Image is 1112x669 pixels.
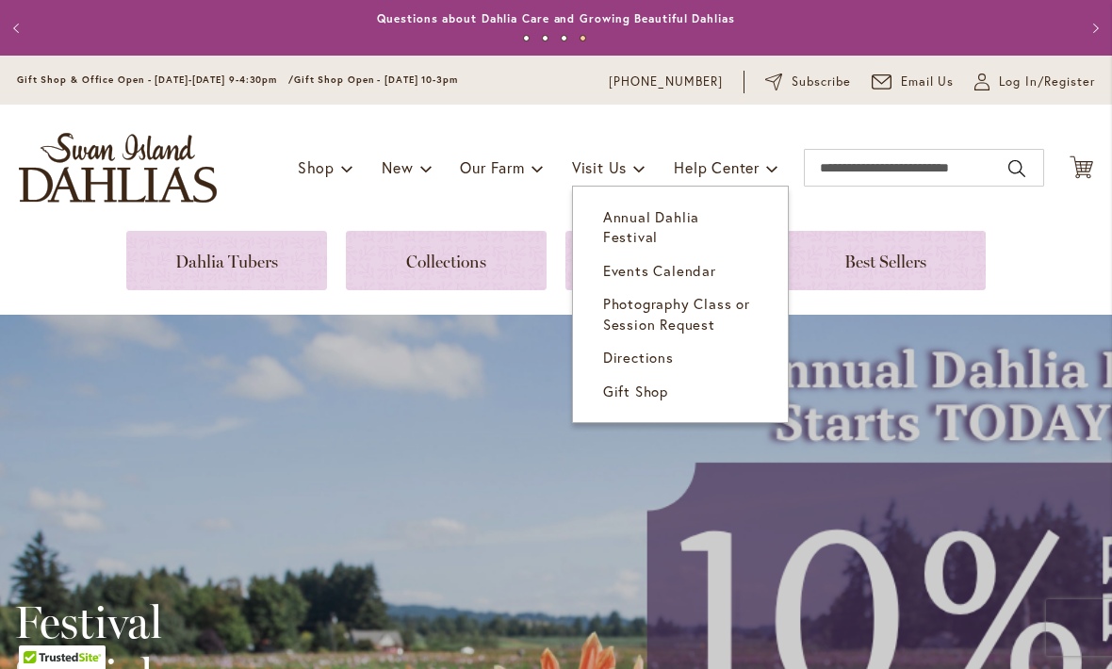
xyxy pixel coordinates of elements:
span: Our Farm [460,157,524,177]
span: Subscribe [792,73,851,91]
button: Next [1074,9,1112,47]
button: 4 of 4 [580,35,586,41]
span: Visit Us [572,157,627,177]
span: Annual Dahlia Festival [603,207,699,246]
a: Questions about Dahlia Care and Growing Beautiful Dahlias [377,11,734,25]
a: [PHONE_NUMBER] [609,73,723,91]
span: Gift Shop & Office Open - [DATE]-[DATE] 9-4:30pm / [17,73,294,86]
a: Email Us [872,73,955,91]
span: Shop [298,157,335,177]
span: New [382,157,413,177]
span: Directions [603,348,674,367]
span: Events Calendar [603,261,716,280]
span: Help Center [674,157,760,177]
a: store logo [19,133,217,203]
span: Gift Shop [603,382,668,400]
button: 2 of 4 [542,35,548,41]
button: 3 of 4 [561,35,567,41]
span: Photography Class or Session Request [603,294,750,333]
button: 1 of 4 [523,35,530,41]
span: Gift Shop Open - [DATE] 10-3pm [294,73,458,86]
span: Log In/Register [999,73,1095,91]
a: Subscribe [765,73,851,91]
a: Log In/Register [974,73,1095,91]
span: Email Us [901,73,955,91]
